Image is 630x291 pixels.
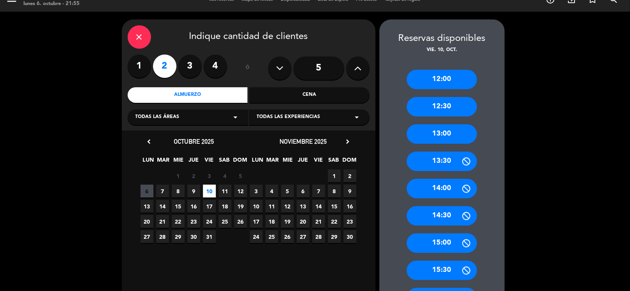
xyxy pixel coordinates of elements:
[344,138,352,146] i: chevron_right
[231,113,240,122] i: arrow_drop_down
[312,200,325,213] span: 14
[328,185,341,198] span: 8
[187,169,200,182] span: 2
[235,55,260,82] div: ó
[156,185,169,198] span: 7
[250,215,263,228] span: 17
[265,200,278,213] span: 11
[250,200,263,213] span: 10
[203,155,215,168] span: VIE
[297,215,310,228] span: 20
[141,215,153,228] span: 20
[343,215,356,228] span: 23
[156,200,169,213] span: 14
[142,155,155,168] span: LUN
[145,138,153,146] i: chevron_left
[234,169,247,182] span: 5
[219,200,231,213] span: 18
[203,169,216,182] span: 3
[297,200,310,213] span: 13
[172,155,185,168] span: MIE
[327,155,340,168] span: SAB
[407,70,477,89] div: 12:00
[172,169,185,182] span: 1
[219,185,231,198] span: 11
[342,155,355,168] span: DOM
[187,215,200,228] span: 23
[203,230,216,243] span: 31
[407,206,477,226] div: 14:30
[156,230,169,243] span: 28
[343,169,356,182] span: 2
[281,155,294,168] span: MIE
[203,185,216,198] span: 10
[187,185,200,198] span: 9
[257,113,320,121] span: Todas las experiencias
[407,124,477,144] div: 13:00
[312,185,325,198] span: 7
[343,185,356,198] span: 9
[407,261,477,280] div: 15:30
[281,200,294,213] span: 12
[156,215,169,228] span: 21
[234,215,247,228] span: 26
[265,185,278,198] span: 4
[172,215,185,228] span: 22
[234,185,247,198] span: 12
[251,155,264,168] span: LUN
[187,230,200,243] span: 30
[203,215,216,228] span: 24
[219,215,231,228] span: 25
[233,155,246,168] span: DOM
[219,169,231,182] span: 4
[135,113,180,121] span: Todas las áreas
[407,179,477,198] div: 14:00
[174,138,214,145] span: octubre 2025
[281,185,294,198] span: 5
[297,155,310,168] span: JUE
[250,185,263,198] span: 3
[312,155,325,168] span: VIE
[141,200,153,213] span: 13
[265,230,278,243] span: 25
[379,31,505,46] div: Reservas disponibles
[153,55,176,78] label: 2
[281,230,294,243] span: 26
[352,113,362,122] i: arrow_drop_down
[172,230,185,243] span: 29
[187,155,200,168] span: JUE
[265,215,278,228] span: 18
[128,55,151,78] label: 1
[328,169,341,182] span: 1
[203,200,216,213] span: 17
[141,230,153,243] span: 27
[312,230,325,243] span: 28
[343,230,356,243] span: 30
[234,200,247,213] span: 19
[128,25,370,49] div: Indique cantidad de clientes
[343,200,356,213] span: 16
[172,200,185,213] span: 15
[279,138,327,145] span: noviembre 2025
[328,215,341,228] span: 22
[172,185,185,198] span: 8
[407,233,477,253] div: 15:00
[178,55,202,78] label: 3
[187,200,200,213] span: 16
[297,185,310,198] span: 6
[379,46,505,54] div: vie. 10, oct.
[249,87,370,103] div: Cena
[407,97,477,116] div: 12:30
[157,155,170,168] span: MAR
[128,87,248,103] div: Almuerzo
[266,155,279,168] span: MAR
[218,155,231,168] span: SAB
[281,215,294,228] span: 19
[328,230,341,243] span: 29
[135,32,144,42] i: close
[297,230,310,243] span: 27
[204,55,227,78] label: 4
[328,200,341,213] span: 15
[312,215,325,228] span: 21
[141,185,153,198] span: 6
